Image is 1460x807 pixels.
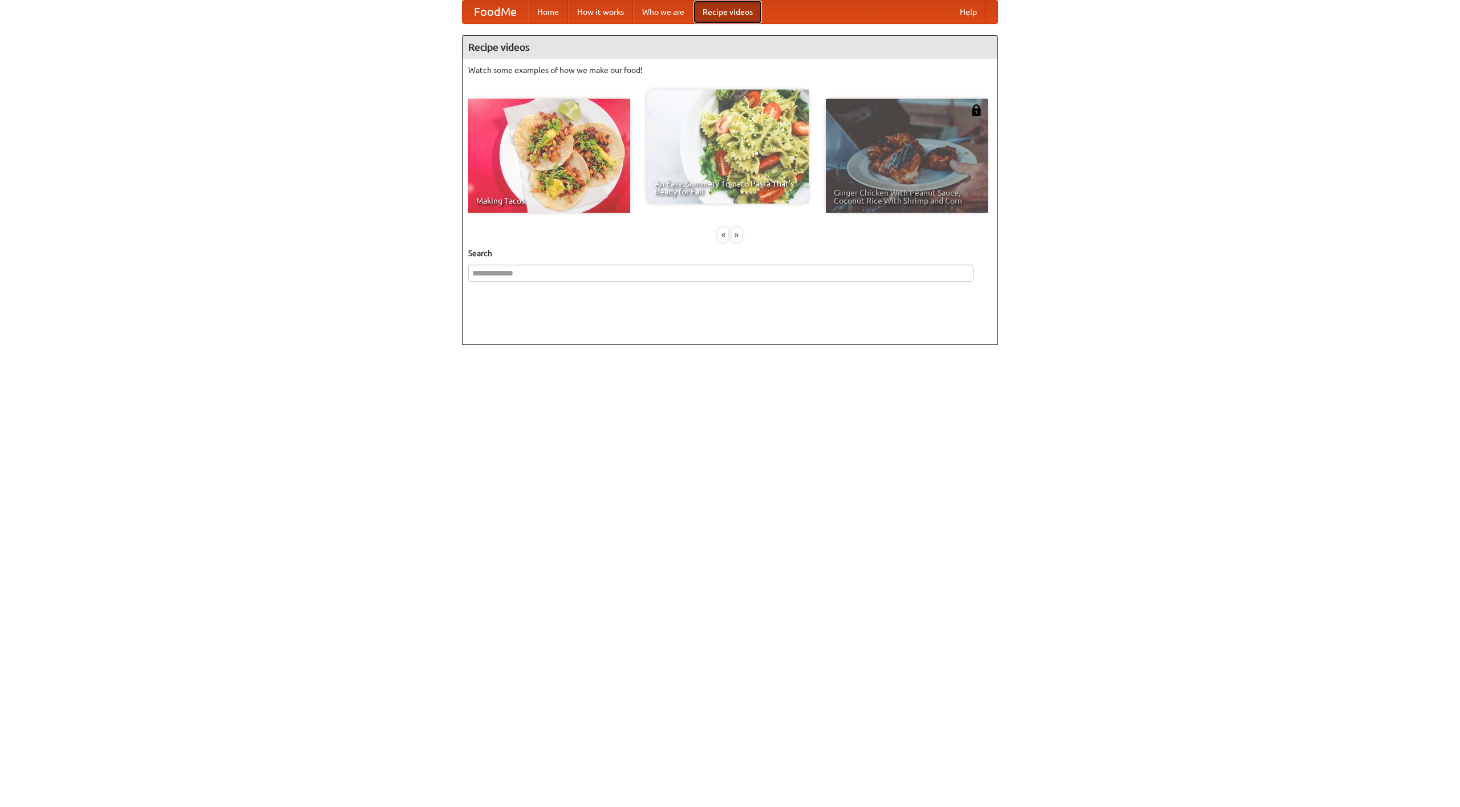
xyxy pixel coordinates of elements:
a: Making Tacos [468,99,630,213]
h5: Search [468,248,992,259]
p: Watch some examples of how we make our food! [468,64,992,76]
div: « [718,228,728,242]
a: Who we are [633,1,693,23]
a: FoodMe [463,1,528,23]
h4: Recipe videos [463,36,997,59]
a: How it works [568,1,633,23]
div: » [732,228,742,242]
a: Recipe videos [693,1,762,23]
a: Help [951,1,986,23]
span: An Easy, Summery Tomato Pasta That's Ready for Fall [655,180,801,196]
span: Making Tacos [476,197,622,205]
img: 483408.png [971,104,982,116]
a: An Easy, Summery Tomato Pasta That's Ready for Fall [647,90,809,204]
a: Home [528,1,568,23]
